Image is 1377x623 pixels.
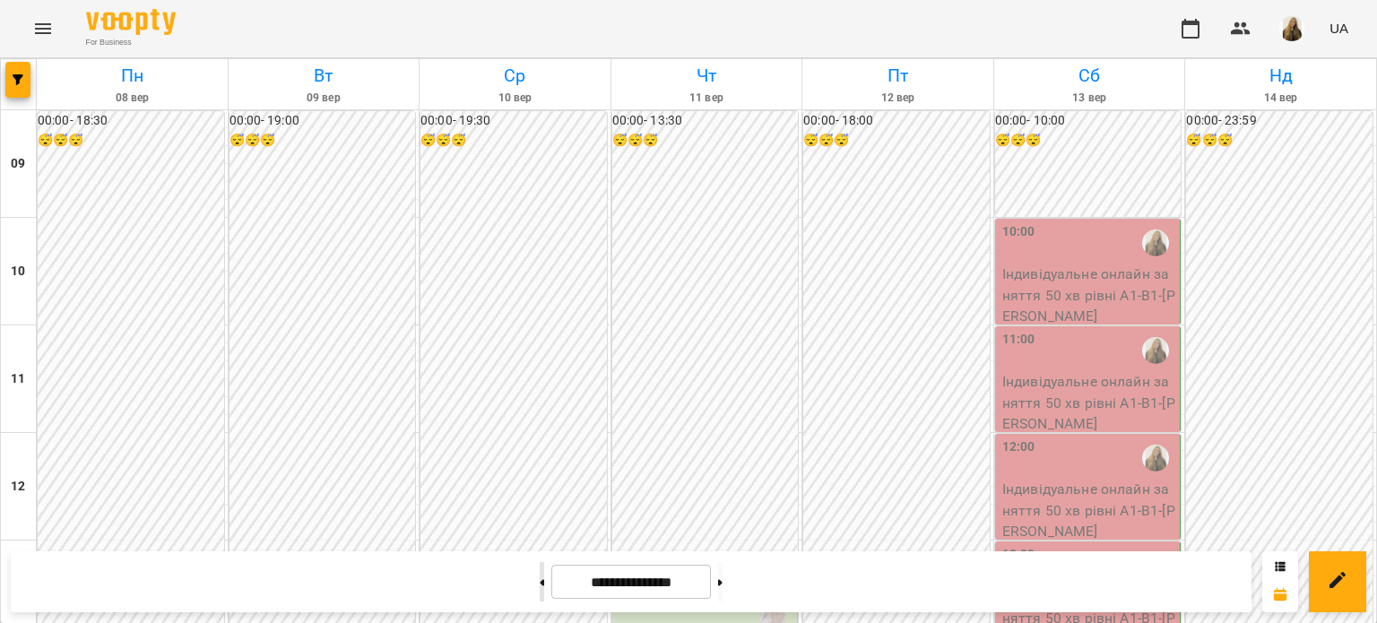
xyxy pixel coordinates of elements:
h6: Нд [1188,62,1373,90]
img: Voopty Logo [86,9,176,35]
h6: Чт [614,62,800,90]
h6: 11 [11,369,25,389]
h6: Вт [231,62,417,90]
h6: 12 вер [805,90,991,107]
label: 10:00 [1002,222,1035,242]
h6: 😴😴😴 [229,131,416,151]
p: Індивідуальне онлайн заняття 50 хв рівні А1-В1 - [PERSON_NAME] [1002,264,1177,327]
img: Марина [1142,337,1169,364]
h6: 12 [11,477,25,497]
h6: 11 вер [614,90,800,107]
span: For Business [86,37,176,48]
label: 11:00 [1002,330,1035,350]
h6: 00:00 - 10:00 [995,111,1182,131]
h6: 13 вер [997,90,1182,107]
h6: 00:00 - 19:30 [420,111,607,131]
p: Індивідуальне онлайн заняття 50 хв рівні А1-В1 - [PERSON_NAME] [1002,479,1177,542]
button: UA [1322,12,1355,45]
h6: 09 [11,154,25,174]
img: Марина [1142,445,1169,472]
span: UA [1329,19,1348,38]
h6: 00:00 - 19:00 [229,111,416,131]
h6: 00:00 - 18:30 [38,111,224,131]
img: e6d74434a37294e684abaaa8ba944af6.png [1279,16,1304,41]
h6: 10 [11,262,25,281]
h6: 😴😴😴 [995,131,1182,151]
h6: Сб [997,62,1182,90]
h6: 😴😴😴 [803,131,990,151]
img: Марина [1142,229,1169,256]
p: Індивідуальне онлайн заняття 50 хв рівні А1-В1 - [PERSON_NAME] [1002,371,1177,435]
h6: 08 вер [39,90,225,107]
h6: 00:00 - 13:30 [612,111,799,131]
h6: 😴😴😴 [1186,131,1373,151]
h6: Ср [422,62,608,90]
h6: Пн [39,62,225,90]
h6: 14 вер [1188,90,1373,107]
button: Menu [22,7,65,50]
h6: Пт [805,62,991,90]
h6: 00:00 - 23:59 [1186,111,1373,131]
h6: 10 вер [422,90,608,107]
label: 12:00 [1002,437,1035,457]
h6: 00:00 - 18:00 [803,111,990,131]
h6: 😴😴😴 [38,131,224,151]
h6: 😴😴😴 [420,131,607,151]
h6: 09 вер [231,90,417,107]
h6: 😴😴😴 [612,131,799,151]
